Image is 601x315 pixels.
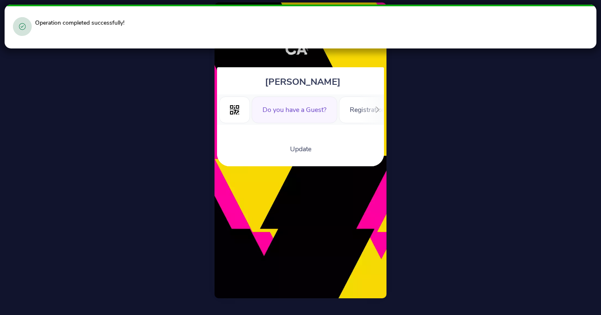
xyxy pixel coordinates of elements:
a: Do you have a Guest? [252,104,337,114]
span: Operation completed successfully! [35,19,124,27]
center: Update [221,145,380,154]
span: [PERSON_NAME] [265,76,341,88]
div: Do you have a Guest? [252,97,337,123]
div: Registration Form [339,97,414,123]
a: Registration Form [339,104,414,114]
